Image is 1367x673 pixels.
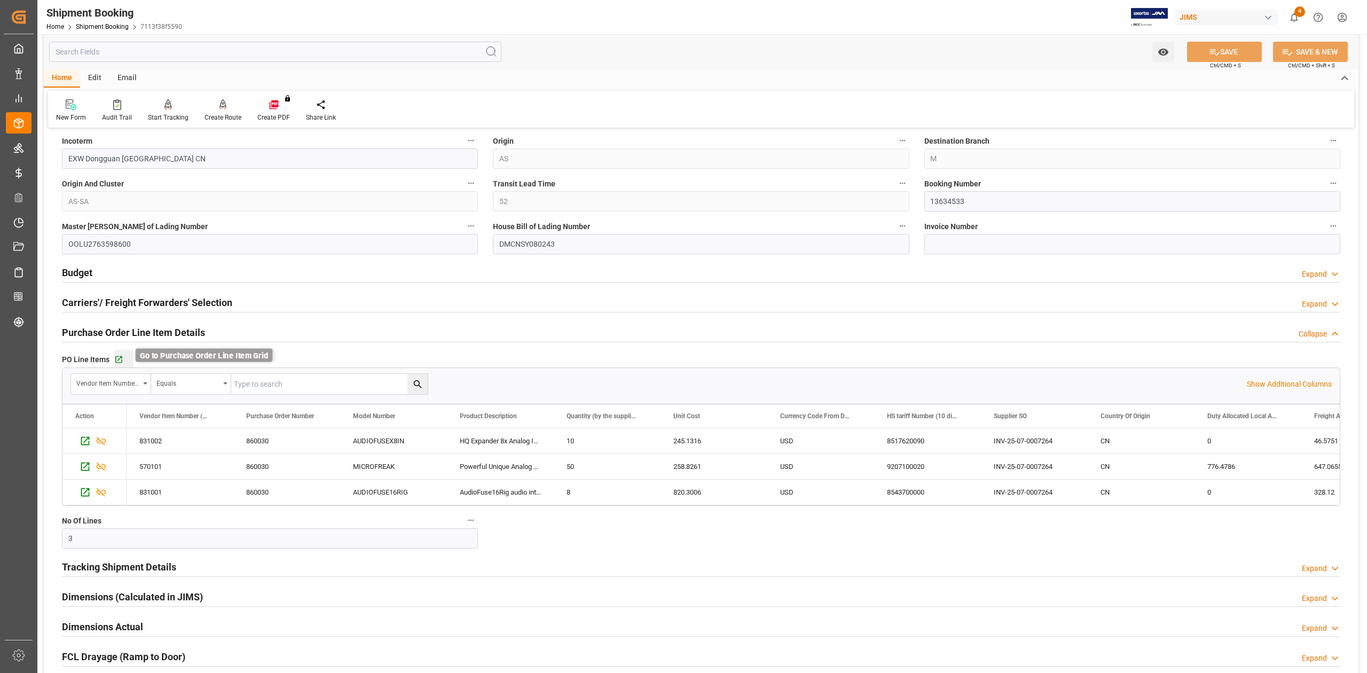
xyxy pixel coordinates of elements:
[895,134,909,147] button: Origin
[340,454,447,479] div: MICROFREAK
[306,113,336,122] div: Share Link
[780,412,852,420] span: Currency Code From Detail
[1302,653,1327,664] div: Expand
[767,480,874,505] div: USD
[895,176,909,190] button: Transit Lead Time
[1195,428,1301,453] div: 0
[493,178,555,190] span: Transit Lead Time
[924,221,978,232] span: Invoice Number
[1175,10,1278,25] div: JIMS
[1302,299,1327,310] div: Expand
[76,23,129,30] a: Shipment Booking
[554,480,661,505] div: 8
[1088,480,1195,505] div: CN
[109,69,145,88] div: Email
[460,412,517,420] span: Product Description
[1326,176,1340,190] button: Booking Number
[62,454,127,480] div: Press SPACE to select this row.
[56,113,86,122] div: New Form
[127,454,233,479] div: 570101
[874,454,981,479] div: 9207100020
[1299,328,1327,340] div: Collapse
[767,428,874,453] div: USD
[127,428,233,453] div: 831002
[554,454,661,479] div: 50
[62,325,205,340] h2: Purchase Order Line Item Details
[1195,480,1301,505] div: 0
[233,428,340,453] div: 860030
[1326,134,1340,147] button: Destination Branch
[233,480,340,505] div: 860030
[156,376,219,388] div: Equals
[62,428,127,454] div: Press SPACE to select this row.
[75,412,94,420] div: Action
[447,480,554,505] div: AudioFuse16Rig audio interface
[1302,563,1327,574] div: Expand
[62,178,124,190] span: Origin And Cluster
[567,412,638,420] span: Quantity (by the supplier)
[661,428,767,453] div: 245.1316
[447,428,554,453] div: HQ Expander 8x Analog Inputs
[62,221,208,232] span: Master [PERSON_NAME] of Lading Number
[1306,5,1330,29] button: Help Center
[340,480,447,505] div: AUDIOFUSE16RIG
[464,176,478,190] button: Origin And Cluster
[62,620,143,634] h2: Dimensions Actual
[62,480,127,505] div: Press SPACE to select this row.
[151,374,231,394] button: open menu
[661,480,767,505] div: 820.3006
[673,412,700,420] span: Unit Cost
[1088,454,1195,479] div: CN
[1302,269,1327,280] div: Expand
[62,560,176,574] h2: Tracking Shipment Details
[1294,6,1305,17] span: 4
[246,412,314,420] span: Purchase Order Number
[981,480,1088,505] div: INV-25-07-0007264
[340,428,447,453] div: AUDIOFUSEX8IN
[46,23,64,30] a: Home
[447,454,554,479] div: Powerful Unique Analog Synth
[205,113,241,122] div: Create Route
[114,350,133,369] button: Go to Purchase Order Line Item Grid
[493,136,514,147] span: Origin
[464,513,478,527] button: No Of Lines
[62,136,92,147] span: Incoterm
[139,412,211,420] span: Vendor Item Number (By The Supplier)
[49,42,501,62] input: Search Fields
[233,454,340,479] div: 860030
[407,374,428,394] button: search button
[924,136,989,147] span: Destination Branch
[493,221,590,232] span: House Bill of Lading Number
[80,69,109,88] div: Edit
[924,178,981,190] span: Booking Number
[874,428,981,453] div: 8517620090
[464,219,478,233] button: Master [PERSON_NAME] of Lading Number
[76,376,139,388] div: Vendor Item Number (By The Supplier)
[1131,8,1168,27] img: Exertis%20JAM%20-%20Email%20Logo.jpg_1722504956.jpg
[895,219,909,233] button: House Bill of Lading Number
[981,454,1088,479] div: INV-25-07-0007264
[102,113,132,122] div: Audit Trail
[1282,5,1306,29] button: show 4 new notifications
[554,428,661,453] div: 10
[1187,42,1262,62] button: SAVE
[62,354,109,365] span: PO Line Items
[1101,412,1150,420] span: Country Of Origin
[62,590,203,604] h2: Dimensions (Calculated in JIMS)
[874,480,981,505] div: 8543700000
[994,412,1027,420] span: Supplier SO
[1207,412,1279,420] span: Duty Allocated Local Amount
[62,515,101,527] span: No Of Lines
[661,454,767,479] div: 258.8261
[1175,7,1282,27] button: JIMS
[767,454,874,479] div: USD
[1152,42,1174,62] button: open menu
[62,265,92,280] h2: Budget
[887,412,959,420] span: HS tariff Number (10 digit classification code)
[981,428,1088,453] div: INV-25-07-0007264
[136,349,273,362] div: Go to Purchase Order Line Item Grid
[1273,42,1348,62] button: SAVE & NEW
[46,5,182,21] div: Shipment Booking
[353,412,395,420] span: Model Number
[1247,379,1332,390] p: Show Additional Columns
